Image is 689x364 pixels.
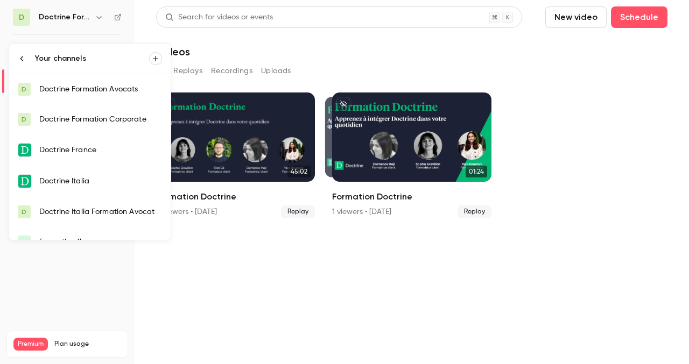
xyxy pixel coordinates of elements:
[18,175,31,188] img: Doctrine Italia
[39,84,162,95] div: Doctrine Formation Avocats
[22,207,26,217] span: D
[23,237,26,247] span: F
[39,114,162,125] div: Doctrine Formation Corporate
[18,144,31,156] img: Doctrine France
[39,237,162,247] div: Formation flow
[39,145,162,155] div: Doctrine France
[39,176,162,187] div: Doctrine Italia
[22,115,26,124] span: D
[39,206,162,217] div: Doctrine Italia Formation Avocat
[35,53,149,64] div: Your channels
[22,84,26,94] span: D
